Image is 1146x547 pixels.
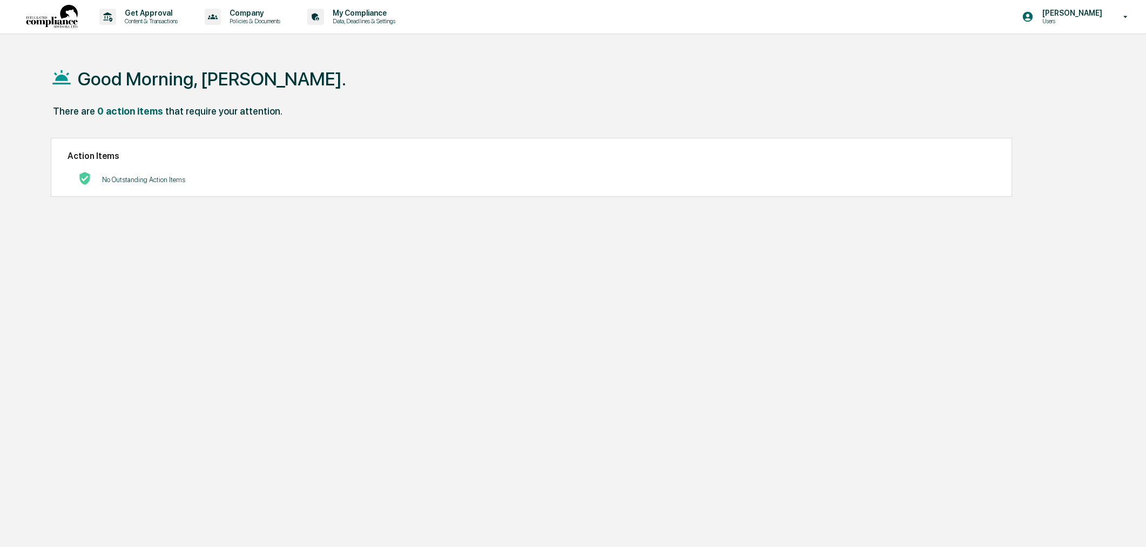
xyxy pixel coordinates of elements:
[102,176,185,184] p: No Outstanding Action Items
[221,9,286,17] p: Company
[1034,9,1108,17] p: [PERSON_NAME]
[116,17,183,25] p: Content & Transactions
[26,5,78,29] img: logo
[68,151,996,161] h2: Action Items
[78,68,346,90] h1: Good Morning, [PERSON_NAME].
[1034,17,1108,25] p: Users
[53,105,95,117] div: There are
[97,105,163,117] div: 0 action items
[78,172,91,185] img: No Actions logo
[221,17,286,25] p: Policies & Documents
[324,9,401,17] p: My Compliance
[116,9,183,17] p: Get Approval
[165,105,282,117] div: that require your attention.
[324,17,401,25] p: Data, Deadlines & Settings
